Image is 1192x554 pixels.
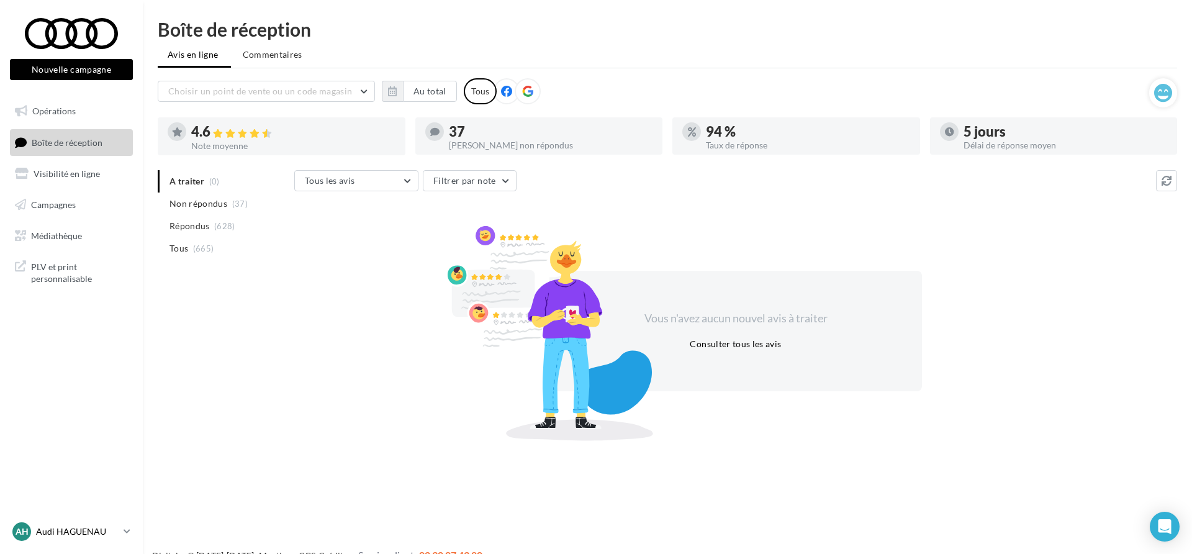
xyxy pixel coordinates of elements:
button: Tous les avis [294,170,418,191]
div: Tous [464,78,497,104]
button: Au total [382,81,457,102]
a: Campagnes [7,192,135,218]
span: Boîte de réception [32,137,102,147]
div: 5 jours [964,125,1168,138]
div: [PERSON_NAME] non répondus [449,141,653,150]
span: (628) [214,221,235,231]
div: 4.6 [191,125,395,139]
a: Boîte de réception [7,129,135,156]
span: Tous les avis [305,175,355,186]
span: (37) [232,199,248,209]
span: Choisir un point de vente ou un code magasin [168,86,352,96]
div: Boîte de réception [158,20,1177,39]
p: Audi HAGUENAU [36,525,119,538]
div: 94 % [706,125,910,138]
span: Commentaires [243,48,302,61]
button: Consulter tous les avis [685,337,786,352]
div: Taux de réponse [706,141,910,150]
span: PLV et print personnalisable [31,258,128,285]
div: Délai de réponse moyen [964,141,1168,150]
div: Vous n'avez aucun nouvel avis à traiter [629,311,842,327]
span: Opérations [32,106,76,116]
a: Visibilité en ligne [7,161,135,187]
a: Médiathèque [7,223,135,249]
span: Médiathèque [31,230,82,240]
span: Tous [169,242,188,255]
div: 37 [449,125,653,138]
span: Campagnes [31,199,76,210]
span: Non répondus [169,198,227,210]
a: PLV et print personnalisable [7,253,135,290]
a: AH Audi HAGUENAU [10,520,133,543]
span: AH [16,525,29,538]
a: Opérations [7,98,135,124]
span: (665) [193,243,214,253]
span: Répondus [169,220,210,232]
div: Open Intercom Messenger [1150,512,1180,542]
button: Nouvelle campagne [10,59,133,80]
span: Visibilité en ligne [34,168,100,179]
button: Choisir un point de vente ou un code magasin [158,81,375,102]
button: Au total [403,81,457,102]
div: Note moyenne [191,142,395,150]
button: Filtrer par note [423,170,517,191]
